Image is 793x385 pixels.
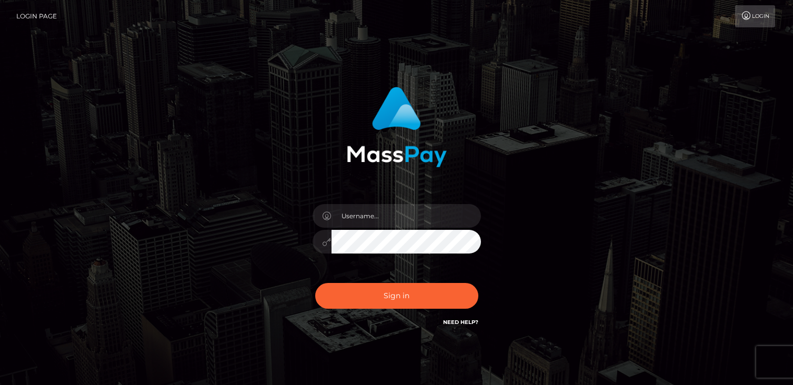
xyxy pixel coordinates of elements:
button: Sign in [315,283,478,309]
a: Login [735,5,775,27]
a: Login Page [16,5,57,27]
a: Need Help? [443,319,478,326]
img: MassPay Login [347,87,447,167]
input: Username... [332,204,481,228]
